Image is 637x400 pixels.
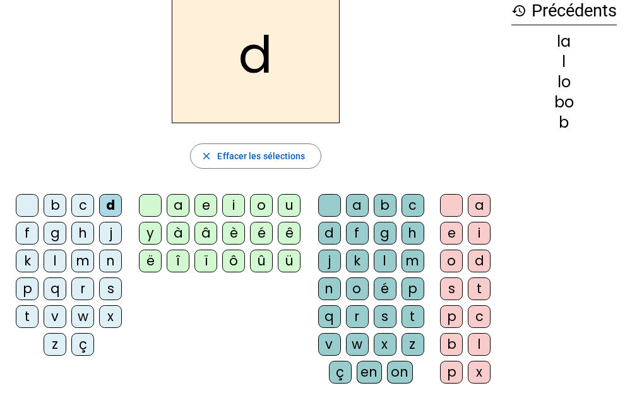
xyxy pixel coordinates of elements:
[511,34,617,49] div: la
[440,361,463,384] div: p
[99,222,122,245] div: j
[329,361,352,384] div: ç
[440,277,463,300] div: s
[71,194,94,217] div: c
[217,148,305,164] span: Effacer les sélections
[222,194,245,217] div: i
[222,250,245,272] div: ô
[318,333,341,356] div: v
[71,250,94,272] div: m
[440,305,463,328] div: p
[278,194,301,217] div: u
[139,222,162,245] div: y
[374,333,396,356] div: x
[250,250,273,272] div: û
[194,250,217,272] div: ï
[44,305,66,328] div: v
[374,277,396,300] div: é
[346,333,369,356] div: w
[374,305,396,328] div: s
[511,54,617,70] div: l
[346,222,369,245] div: f
[44,277,66,300] div: q
[402,250,424,272] div: m
[139,250,162,272] div: ë
[374,250,396,272] div: l
[278,222,301,245] div: ê
[440,222,463,245] div: e
[250,222,273,245] div: é
[468,361,491,384] div: x
[194,194,217,217] div: e
[402,277,424,300] div: p
[71,305,94,328] div: w
[44,194,66,217] div: b
[402,194,424,217] div: c
[16,222,39,245] div: f
[402,222,424,245] div: h
[357,361,382,384] div: en
[318,305,341,328] div: q
[250,194,273,217] div: o
[346,305,369,328] div: r
[44,250,66,272] div: l
[511,3,527,18] mat-icon: history
[201,150,212,162] mat-icon: close
[44,222,66,245] div: g
[99,305,122,328] div: x
[402,333,424,356] div: z
[387,361,413,384] div: on
[440,250,463,272] div: o
[194,222,217,245] div: â
[346,250,369,272] div: k
[16,305,39,328] div: t
[440,333,463,356] div: b
[374,222,396,245] div: g
[468,194,491,217] div: a
[222,222,245,245] div: è
[190,143,321,169] button: Effacer les sélections
[511,115,617,130] div: b
[99,194,122,217] div: d
[402,305,424,328] div: t
[278,250,301,272] div: ü
[468,333,491,356] div: l
[71,333,94,356] div: ç
[374,194,396,217] div: b
[468,250,491,272] div: d
[71,222,94,245] div: h
[44,333,66,356] div: z
[318,277,341,300] div: n
[99,250,122,272] div: n
[99,277,122,300] div: s
[16,250,39,272] div: k
[167,250,189,272] div: î
[468,277,491,300] div: t
[167,194,189,217] div: a
[346,277,369,300] div: o
[16,277,39,300] div: p
[71,277,94,300] div: r
[511,95,617,110] div: bo
[167,222,189,245] div: à
[468,305,491,328] div: c
[468,222,491,245] div: i
[318,222,341,245] div: d
[346,194,369,217] div: a
[318,250,341,272] div: j
[511,75,617,90] div: lo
